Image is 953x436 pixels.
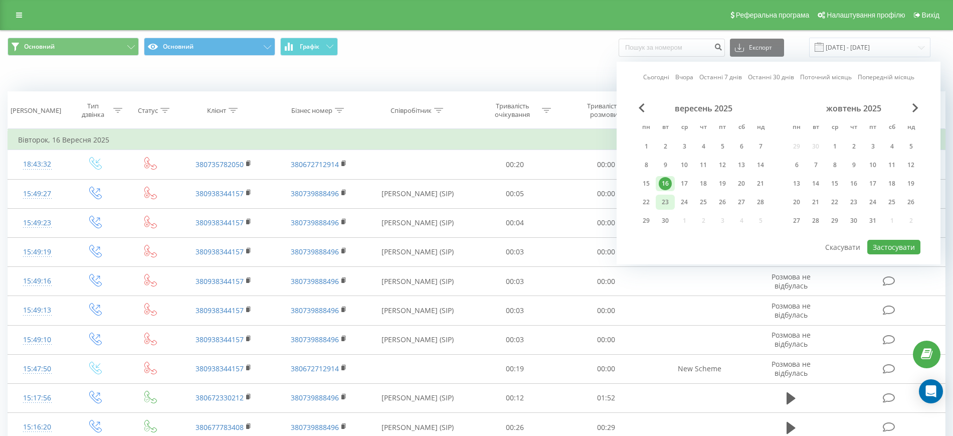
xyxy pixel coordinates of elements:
[366,237,469,266] td: [PERSON_NAME] (SIP)
[678,177,691,190] div: 17
[366,208,469,237] td: [PERSON_NAME] (SIP)
[748,72,794,82] a: Останні 30 днів
[138,106,158,115] div: Статус
[469,354,561,383] td: 00:19
[469,296,561,325] td: 00:03
[560,296,652,325] td: 00:00
[787,213,806,228] div: пн 27 жовт 2025 р.
[772,330,811,349] span: Розмова не відбулась
[828,159,841,172] div: 8
[828,140,841,153] div: 1
[866,159,879,172] div: 10
[754,159,767,172] div: 14
[640,159,653,172] div: 8
[732,139,751,154] div: сб 6 вер 2025 р.
[694,158,713,173] div: чт 11 вер 2025 р.
[637,103,770,113] div: вересень 2025
[827,120,842,135] abbr: середа
[790,159,803,172] div: 6
[827,11,905,19] span: Налаштування профілю
[697,159,710,172] div: 11
[751,139,770,154] div: нд 7 вер 2025 р.
[656,176,675,191] div: вт 16 вер 2025 р.
[809,159,822,172] div: 7
[735,159,748,172] div: 13
[18,359,56,379] div: 15:47:50
[640,177,653,190] div: 15
[366,296,469,325] td: [PERSON_NAME] (SIP)
[469,267,561,296] td: 00:03
[469,208,561,237] td: 00:04
[560,325,652,354] td: 00:00
[751,158,770,173] div: нд 14 вер 2025 р.
[75,102,111,119] div: Тип дзвінка
[560,237,652,266] td: 00:00
[806,195,825,210] div: вт 21 жовт 2025 р.
[772,359,811,378] span: Розмова не відбулась
[716,177,729,190] div: 19
[713,139,732,154] div: пт 5 вер 2025 р.
[391,106,432,115] div: Співробітник
[800,72,852,82] a: Поточний місяць
[806,213,825,228] div: вт 28 жовт 2025 р.
[885,140,898,153] div: 4
[637,139,656,154] div: пн 1 вер 2025 р.
[847,140,860,153] div: 2
[18,330,56,350] div: 15:49:10
[678,140,691,153] div: 3
[196,218,244,227] a: 380938344157
[844,139,863,154] div: чт 2 жовт 2025 р.
[808,120,823,135] abbr: вівторок
[469,237,561,266] td: 00:03
[901,158,920,173] div: нд 12 жовт 2025 р.
[787,158,806,173] div: пн 6 жовт 2025 р.
[291,393,339,402] a: 380739888496
[866,196,879,209] div: 24
[675,176,694,191] div: ср 17 вер 2025 р.
[659,196,672,209] div: 23
[469,383,561,412] td: 00:12
[560,354,652,383] td: 00:00
[694,195,713,210] div: чт 25 вер 2025 р.
[196,306,244,315] a: 380938344157
[732,158,751,173] div: сб 13 вер 2025 р.
[18,242,56,262] div: 15:49:19
[291,335,339,344] a: 380739888496
[825,195,844,210] div: ср 22 жовт 2025 р.
[904,140,917,153] div: 5
[207,106,226,115] div: Клієнт
[11,106,61,115] div: [PERSON_NAME]
[196,422,244,432] a: 380677783408
[366,179,469,208] td: [PERSON_NAME] (SIP)
[640,196,653,209] div: 22
[694,176,713,191] div: чт 18 вер 2025 р.
[904,159,917,172] div: 12
[863,139,882,154] div: пт 3 жовт 2025 р.
[18,271,56,291] div: 15:49:16
[694,139,713,154] div: чт 4 вер 2025 р.
[196,393,244,402] a: 380672330212
[903,120,918,135] abbr: неділя
[846,120,861,135] abbr: четвер
[486,102,539,119] div: Тривалість очікування
[844,195,863,210] div: чт 23 жовт 2025 р.
[144,38,275,56] button: Основний
[901,195,920,210] div: нд 26 жовт 2025 р.
[697,196,710,209] div: 25
[560,383,652,412] td: 01:52
[577,102,631,119] div: Тривалість розмови
[885,159,898,172] div: 11
[820,240,866,254] button: Скасувати
[713,158,732,173] div: пт 12 вер 2025 р.
[637,158,656,173] div: пн 8 вер 2025 р.
[8,38,139,56] button: Основний
[697,177,710,190] div: 18
[639,103,645,112] span: Previous Month
[809,177,822,190] div: 14
[659,214,672,227] div: 30
[882,176,901,191] div: сб 18 жовт 2025 р.
[904,196,917,209] div: 26
[637,195,656,210] div: пн 22 вер 2025 р.
[847,159,860,172] div: 9
[787,103,920,113] div: жовтень 2025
